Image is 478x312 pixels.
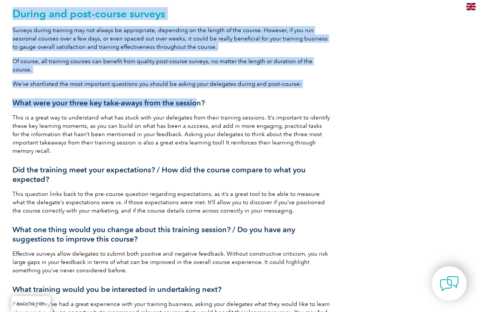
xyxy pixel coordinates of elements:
[12,98,330,108] h3: What were your three key take-aways from the session?
[11,296,51,312] a: BACK TO TOP
[12,165,330,184] h3: Did the training meet your expectations? / How did the course compare to what you expected?
[12,26,330,51] p: Surveys during training may not always be appropriate, depending on the length of the course. How...
[12,225,330,244] h3: What one thing would you change about this training session? / Do you have any suggestions to imp...
[12,8,330,20] h2: During and post-course surveys
[12,113,330,155] p: This is a great way to understand what has stuck with your delegates from their training sessions...
[466,3,476,10] img: en
[12,57,330,74] p: Of course, all training courses can benefit from quality post-course surveys, no matter the lengt...
[12,285,330,294] h3: What training would you be interested in undertaking next?
[440,274,459,293] img: contact-chat.png
[12,190,330,215] p: This question links back to the pre-course question regarding expectations, as it’s a great tool ...
[12,250,330,275] p: Effective surveys allow delegates to submit both positive and negative feedback. Without construc...
[12,80,330,88] p: We’ve shortlisted the most important questions you should be asking your delegates during and pos...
